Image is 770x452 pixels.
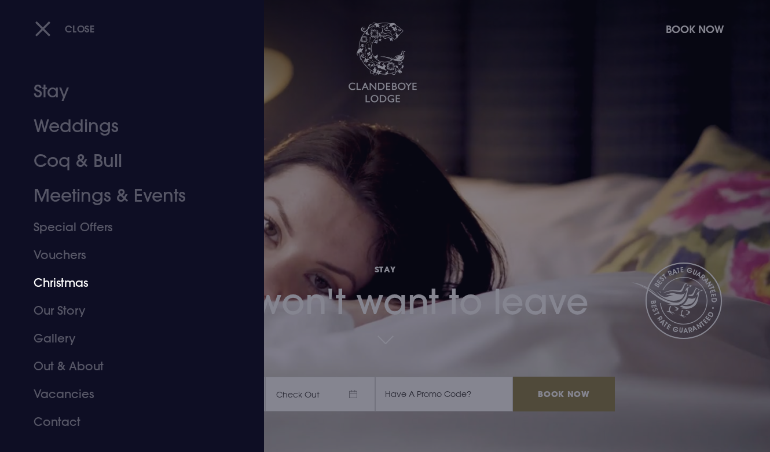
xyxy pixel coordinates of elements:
a: Christmas [34,269,215,297]
a: Coq & Bull [34,144,215,178]
span: Close [65,23,95,35]
a: Our Story [34,297,215,325]
a: Contact [34,408,215,436]
button: Close [35,17,95,41]
a: Vouchers [34,241,215,269]
a: Special Offers [34,213,215,241]
a: Vacancies [34,380,215,408]
a: Weddings [34,109,215,144]
a: Meetings & Events [34,178,215,213]
a: Stay [34,74,215,109]
a: Gallery [34,325,215,352]
a: Out & About [34,352,215,380]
